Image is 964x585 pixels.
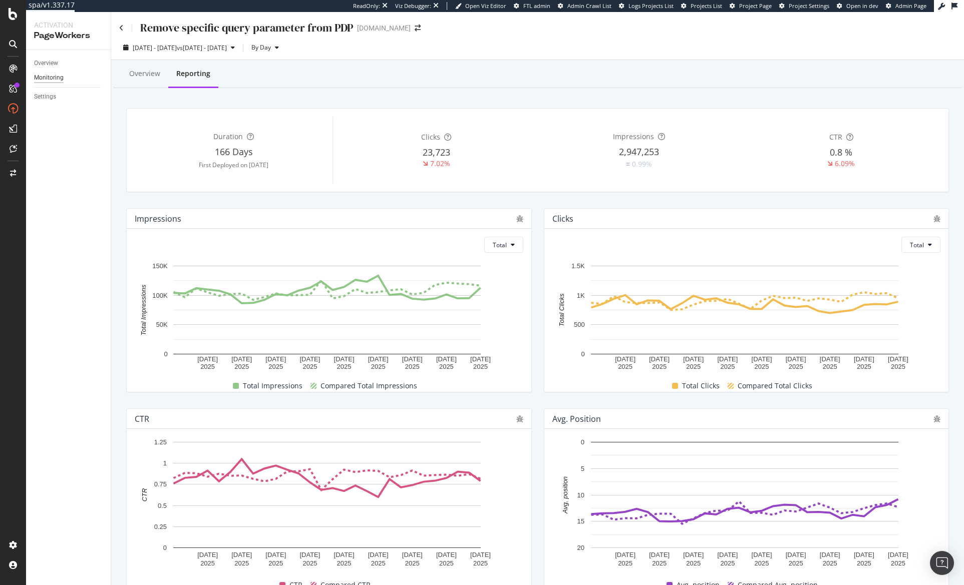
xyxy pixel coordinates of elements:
text: 2025 [234,559,249,567]
text: 2025 [302,559,317,567]
text: [DATE] [785,355,806,363]
a: FTL admin [514,2,550,10]
span: Total Clicks [682,380,720,392]
img: Equal [626,163,630,166]
text: 2025 [337,363,352,371]
div: A chart. [552,437,937,569]
text: 1.25 [154,438,167,446]
button: Total [901,237,940,253]
a: Monitoring [34,73,104,83]
span: Clicks [421,132,440,142]
text: [DATE] [717,551,738,558]
span: Open in dev [846,2,878,10]
svg: A chart. [552,261,937,371]
text: [DATE] [853,551,874,558]
span: By Day [247,43,271,52]
text: 2025 [200,363,215,371]
text: 5 [580,465,584,472]
span: Duration [213,132,243,141]
text: 500 [573,321,584,329]
text: 2025 [439,559,454,567]
div: Overview [34,58,58,69]
text: Total Clicks [558,293,565,326]
span: 2,947,253 [619,146,659,158]
text: 150K [152,262,168,270]
text: 2025 [439,363,454,371]
text: 2025 [371,559,386,567]
text: 2025 [720,559,735,567]
text: 2025 [473,559,488,567]
a: Click to go back [119,25,124,32]
text: 2025 [268,363,283,371]
text: 1 [163,460,167,467]
div: ReadOnly: [353,2,380,10]
span: Logs Projects List [628,2,674,10]
span: Open Viz Editor [465,2,506,10]
text: 2025 [720,363,735,371]
text: [DATE] [717,355,738,363]
text: 2025 [788,559,803,567]
text: 2025 [268,559,283,567]
a: Logs Projects List [619,2,674,10]
text: [DATE] [402,355,423,363]
text: 2025 [686,559,701,567]
div: bug [516,215,523,222]
text: 2025 [652,559,667,567]
text: [DATE] [402,551,423,558]
div: First Deployed on [DATE] [135,161,333,169]
div: 7.02% [430,159,450,169]
a: Project Settings [779,2,829,10]
text: 2025 [754,363,769,371]
text: [DATE] [368,551,389,558]
text: [DATE] [436,355,457,363]
text: [DATE] [888,551,908,558]
span: 23,723 [423,146,450,158]
div: Avg. position [552,414,601,424]
text: 20 [577,544,584,551]
text: Avg. position [561,476,568,514]
div: bug [933,415,940,422]
text: [DATE] [299,355,320,363]
text: 0 [164,350,167,358]
span: 166 Days [215,146,253,158]
svg: A chart. [135,437,519,569]
text: [DATE] [470,355,491,363]
text: [DATE] [649,355,670,363]
div: bug [933,215,940,222]
text: [DATE] [819,551,840,558]
text: 0 [163,544,167,551]
text: 2025 [200,559,215,567]
span: Impressions [613,132,654,141]
text: [DATE] [751,551,772,558]
text: [DATE] [334,551,355,558]
span: vs [DATE] - [DATE] [177,44,227,52]
text: 2025 [891,559,905,567]
div: Overview [129,69,160,79]
text: [DATE] [231,551,252,558]
text: 100K [152,292,168,299]
text: Total Impressions [140,285,147,336]
a: Admin Page [886,2,926,10]
svg: A chart. [135,261,519,371]
text: 1K [576,292,584,299]
text: [DATE] [785,551,806,558]
a: Open in dev [837,2,878,10]
a: Open Viz Editor [455,2,506,10]
text: 2025 [618,363,632,371]
button: Total [484,237,523,253]
text: 2025 [337,559,352,567]
text: [DATE] [683,551,704,558]
div: Impressions [135,214,181,224]
div: Remove specific query parameter from PDP [140,20,353,36]
text: 1.5K [571,262,584,270]
text: 0.25 [154,523,167,530]
span: Projects List [691,2,722,10]
div: 6.09% [835,159,855,169]
text: 2025 [788,363,803,371]
a: Project Page [730,2,772,10]
text: 2025 [473,363,488,371]
span: Admin Crawl List [567,2,611,10]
